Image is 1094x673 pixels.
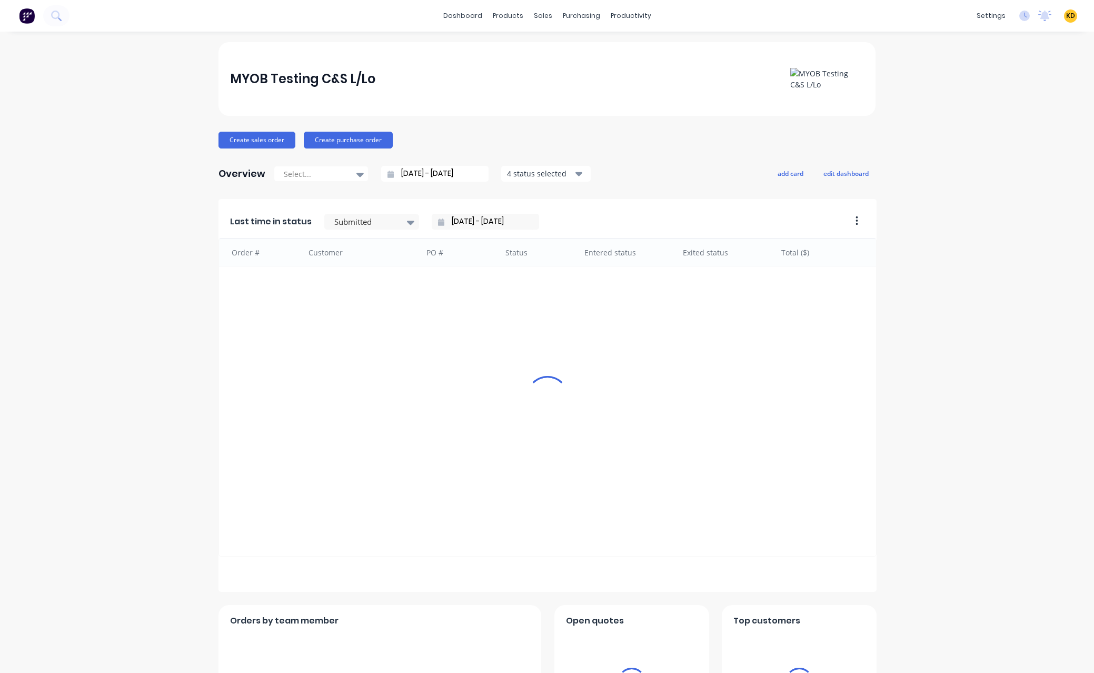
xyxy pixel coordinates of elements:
div: 4 status selected [507,168,573,179]
button: 4 status selected [501,166,591,182]
button: Create sales order [218,132,295,149]
img: Factory [19,8,35,24]
span: Orders by team member [230,615,339,627]
span: Last time in status [230,215,312,228]
div: sales [529,8,558,24]
span: KD [1066,11,1075,21]
span: Top customers [733,615,800,627]
input: Filter by date [444,214,535,230]
div: settings [971,8,1011,24]
div: products [488,8,529,24]
span: Open quotes [566,615,624,627]
div: Overview [218,163,265,184]
img: MYOB Testing C&S L/Lo [790,68,864,90]
div: purchasing [558,8,605,24]
button: add card [771,166,810,180]
div: productivity [605,8,657,24]
button: Create purchase order [304,132,393,149]
a: dashboard [438,8,488,24]
button: edit dashboard [817,166,876,180]
div: MYOB Testing C&S L/Lo [230,68,375,90]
